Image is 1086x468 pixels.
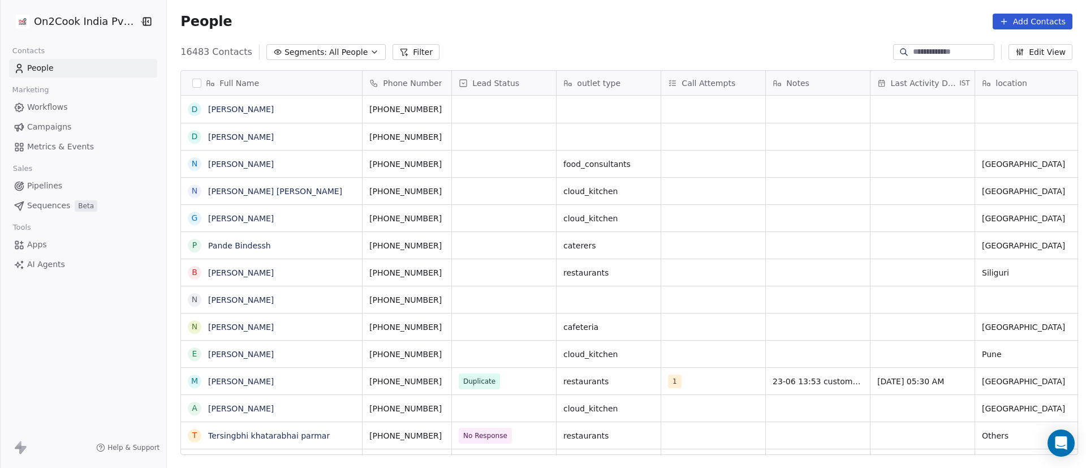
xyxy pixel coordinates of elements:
span: [GEOGRAPHIC_DATA] [982,186,1072,197]
span: Metrics & Events [27,141,94,153]
span: Sales [8,160,37,177]
span: 1 [668,375,682,388]
a: SequencesBeta [9,196,157,215]
div: N [192,158,197,170]
span: Siliguri [982,267,1072,278]
div: M [191,375,198,387]
a: [PERSON_NAME] [208,268,274,277]
a: Apps [9,235,157,254]
span: [PHONE_NUMBER] [369,131,445,143]
button: Add Contacts [993,14,1072,29]
span: Workflows [27,101,68,113]
a: Pande Bindessh [208,241,271,250]
div: D [192,104,198,115]
span: Help & Support [107,443,160,452]
div: Lead Status [452,71,556,95]
span: [PHONE_NUMBER] [369,349,445,360]
a: [PERSON_NAME] [208,105,274,114]
span: cloud_kitchen [563,403,654,414]
span: Last Activity Date [891,78,958,89]
span: [PHONE_NUMBER] [369,213,445,224]
span: Phone Number [383,78,442,89]
span: No Response [463,430,507,441]
span: Tools [8,219,36,236]
div: Call Attempts [661,71,765,95]
span: [GEOGRAPHIC_DATA] [982,403,1072,414]
span: Pune [982,349,1072,360]
span: On2Cook India Pvt. Ltd. [34,14,136,29]
div: A [192,402,198,414]
a: People [9,59,157,78]
span: Notes [786,78,809,89]
div: Last Activity DateIST [870,71,975,95]
span: restaurants [563,430,654,441]
span: [PHONE_NUMBER] [369,403,445,414]
a: [PERSON_NAME] [208,214,274,223]
span: cloud_kitchen [563,186,654,197]
span: restaurants [563,376,654,387]
span: [GEOGRAPHIC_DATA] [982,240,1072,251]
a: [PERSON_NAME] [PERSON_NAME] [208,187,342,196]
span: [PHONE_NUMBER] [369,240,445,251]
span: 16483 Contacts [180,45,252,59]
span: [PHONE_NUMBER] [369,186,445,197]
span: Contacts [7,42,50,59]
span: Campaigns [27,121,71,133]
div: Open Intercom Messenger [1048,430,1075,457]
span: food_consultants [563,158,654,170]
span: caterers [563,240,654,251]
span: [GEOGRAPHIC_DATA] [982,158,1072,170]
span: Duplicate [463,376,495,387]
span: People [180,13,232,30]
a: [PERSON_NAME] [208,160,274,169]
div: N [192,321,197,333]
span: outlet type [577,78,620,89]
div: Notes [766,71,870,95]
span: [GEOGRAPHIC_DATA] [982,376,1072,387]
span: [PHONE_NUMBER] [369,430,445,441]
span: Lead Status [472,78,519,89]
div: N [192,294,197,306]
div: B [192,267,198,278]
span: People [27,62,54,74]
span: Segments: [285,46,327,58]
a: Workflows [9,98,157,117]
span: [GEOGRAPHIC_DATA] [982,213,1072,224]
a: Help & Support [96,443,160,452]
div: E [192,348,197,360]
span: restaurants [563,267,654,278]
button: On2Cook India Pvt. Ltd. [14,12,132,31]
button: Edit View [1009,44,1072,60]
a: [PERSON_NAME] [208,404,274,413]
span: [DATE] 05:30 AM [877,376,968,387]
div: Full Name [181,71,362,95]
img: on2cook%20logo-04%20copy.jpg [16,15,29,28]
span: IST [959,79,970,88]
span: location [996,78,1027,89]
div: grid [181,96,363,456]
a: [PERSON_NAME] [208,350,274,359]
span: [PHONE_NUMBER] [369,294,445,306]
span: All People [329,46,368,58]
a: [PERSON_NAME] [208,323,274,332]
a: [PERSON_NAME] [208,295,274,304]
span: 23-06 13:53 customer is driving told me to call back later [773,376,863,387]
a: Pipelines [9,177,157,195]
span: [PHONE_NUMBER] [369,321,445,333]
span: cloud_kitchen [563,349,654,360]
a: [PERSON_NAME] [208,132,274,141]
div: P [192,239,197,251]
div: D [192,131,198,143]
a: Metrics & Events [9,138,157,156]
div: G [192,212,198,224]
span: cafeteria [563,321,654,333]
span: Pipelines [27,180,62,192]
a: [PERSON_NAME] [208,377,274,386]
a: Campaigns [9,118,157,136]
a: AI Agents [9,255,157,274]
span: [PHONE_NUMBER] [369,158,445,170]
div: T [192,430,197,441]
span: Call Attempts [682,78,735,89]
div: outlet type [557,71,661,95]
span: Others [982,430,1072,441]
